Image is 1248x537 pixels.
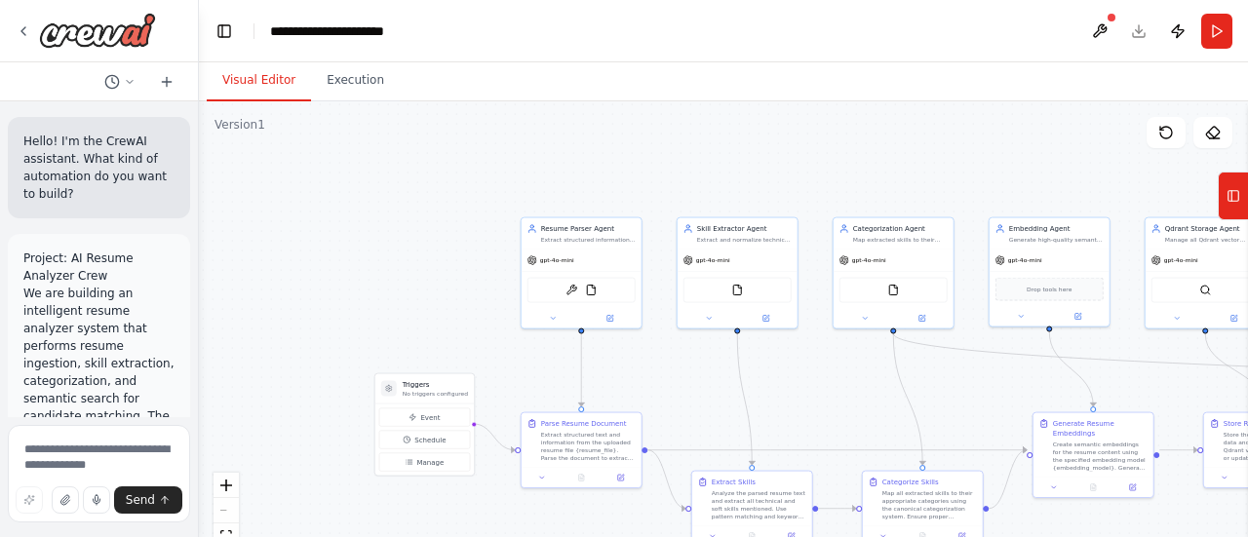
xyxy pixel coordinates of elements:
[1053,441,1148,472] div: Create semantic embeddings for the resume content using the specified embedding model {embedding_...
[39,13,156,48] img: Logo
[403,380,468,390] h3: Triggers
[420,412,440,422] span: Event
[1053,419,1148,439] div: Generate Resume Embeddings
[732,333,757,465] g: Edge from 1122f9fe-ff60-410f-a24a-7e8fad46e924 to 30d79b13-2f4f-4c01-aa00-c901bce183d5
[712,478,756,487] div: Extract Skills
[853,236,948,244] div: Map extracted skills to their appropriate categories (technical, soft, other) using the canonical...
[374,373,475,477] div: TriggersNo triggers configuredEventScheduleManage
[712,489,806,520] div: Analyze the parsed resume text and extract all technical and soft skills mentioned. Use pattern m...
[1033,412,1154,499] div: Generate Resume EmbeddingsCreate semantic embeddings for the resume content using the specified e...
[677,217,799,329] div: Skill Extractor AgentExtract and normalize technical and soft skills from parsed resume text usin...
[16,486,43,514] button: Improve this prompt
[853,224,948,234] div: Categorization Agent
[114,486,182,514] button: Send
[1009,236,1104,244] div: Generate high-quality semantic embeddings for resume content using advanced language models, crea...
[696,256,730,264] span: gpt-4o-mini
[1050,311,1106,323] button: Open in side panel
[833,217,955,329] div: Categorization AgentMap extracted skills to their appropriate categories (technical, soft, other)...
[270,21,384,41] nav: breadcrumb
[604,472,637,483] button: Open in side panel
[540,256,574,264] span: gpt-4o-mini
[647,445,685,514] g: Edge from 2c88ce77-8aa1-4b0a-9aa3-4451a1821b89 to 30d79b13-2f4f-4c01-aa00-c901bce183d5
[214,473,239,498] button: zoom in
[647,445,1027,455] g: Edge from 2c88ce77-8aa1-4b0a-9aa3-4451a1821b89 to dafed008-7393-4aea-808a-c7d528a75e7f
[541,419,627,429] div: Parse Resume Document
[1199,285,1211,296] img: QdrantVectorSearchTool
[731,285,743,296] img: FileReadTool
[818,504,856,514] g: Edge from 30d79b13-2f4f-4c01-aa00-c901bce183d5 to 87fe20a5-b82b-4bb3-9df5-52351b5d8bd4
[882,489,977,520] div: Map all extracted skills to their appropriate categories using the canonical categorization syste...
[697,224,792,234] div: Skill Extractor Agent
[207,60,311,101] button: Visual Editor
[521,412,643,489] div: Parse Resume DocumentExtract structured text and information from the uploaded resume file {resum...
[894,313,950,325] button: Open in side panel
[852,256,886,264] span: gpt-4o-mini
[23,249,175,285] h1: Project: AI Resume Analyzer Crew
[1115,481,1149,493] button: Open in side panel
[403,390,468,398] p: No triggers configured
[565,285,577,296] img: ContextualAIParseTool
[414,435,446,444] span: Schedule
[541,236,636,244] div: Extract structured information (name, email, skills, education, experience, locations) from resum...
[1164,256,1198,264] span: gpt-4o-mini
[1008,256,1042,264] span: gpt-4o-mini
[151,70,182,94] button: Start a new chat
[311,60,400,101] button: Execution
[882,478,939,487] div: Categorize Skills
[52,486,79,514] button: Upload files
[738,313,794,325] button: Open in side panel
[541,224,636,234] div: Resume Parser Agent
[989,445,1027,514] g: Edge from 87fe20a5-b82b-4bb3-9df5-52351b5d8bd4 to dafed008-7393-4aea-808a-c7d528a75e7f
[211,18,238,45] button: Hide left sidebar
[379,453,470,472] button: Manage
[888,333,927,465] g: Edge from 52ac6084-216f-467f-a438-d11b5346eeac to 87fe20a5-b82b-4bb3-9df5-52351b5d8bd4
[1009,224,1104,234] div: Embedding Agent
[576,333,586,406] g: Edge from bc7b46aa-55f8-4208-b10e-c9393a26246f to 2c88ce77-8aa1-4b0a-9aa3-4451a1821b89
[417,457,445,467] span: Manage
[1159,445,1197,455] g: Edge from dafed008-7393-4aea-808a-c7d528a75e7f to d15180f5-bcdc-4813-9036-cc5c9b99e81c
[83,486,110,514] button: Click to speak your automation idea
[214,117,265,133] div: Version 1
[379,408,470,427] button: Event
[697,236,792,244] div: Extract and normalize technical and soft skills from parsed resume text using canonical skill map...
[23,133,175,203] p: Hello! I'm the CrewAI assistant. What kind of automation do you want to build?
[126,492,155,508] span: Send
[379,431,470,449] button: Schedule
[561,472,602,483] button: No output available
[585,285,597,296] img: FileReadTool
[541,431,636,462] div: Extract structured text and information from the uploaded resume file {resume_file}. Parse the do...
[521,217,643,329] div: Resume Parser AgentExtract structured information (name, email, skills, education, experience, lo...
[1044,331,1098,406] g: Edge from 0e275833-81e7-44d6-b6c4-5a5d3fc799ce to dafed008-7393-4aea-808a-c7d528a75e7f
[473,419,515,455] g: Edge from triggers to 2c88ce77-8aa1-4b0a-9aa3-4451a1821b89
[1027,285,1072,294] span: Drop tools here
[1072,481,1113,493] button: No output available
[989,217,1111,327] div: Embedding AgentGenerate high-quality semantic embeddings for resume content using advanced langua...
[582,313,638,325] button: Open in side panel
[97,70,143,94] button: Switch to previous chat
[887,285,899,296] img: FileReadTool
